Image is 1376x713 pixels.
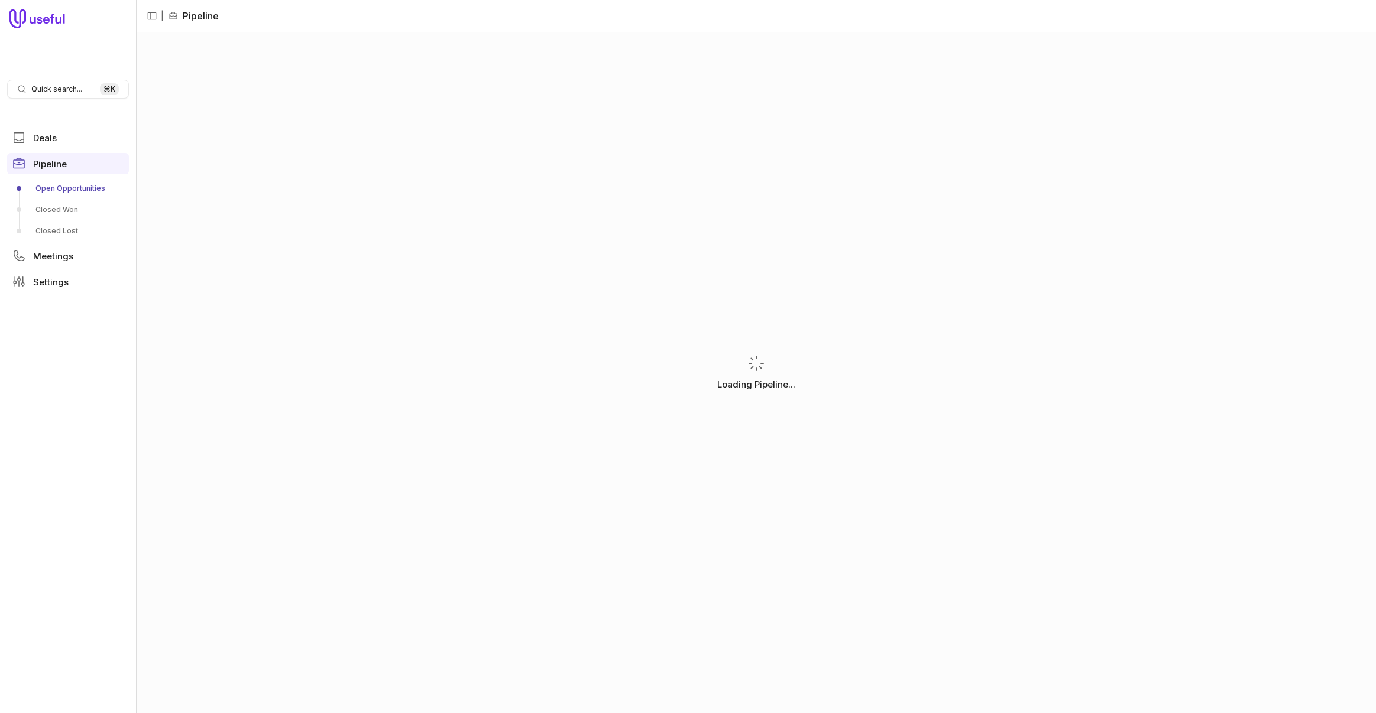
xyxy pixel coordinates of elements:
[100,83,119,95] kbd: ⌘ K
[33,252,73,261] span: Meetings
[7,200,129,219] a: Closed Won
[169,9,219,23] li: Pipeline
[7,179,129,240] div: Pipeline submenu
[161,9,164,23] span: |
[7,127,129,148] a: Deals
[7,271,129,292] a: Settings
[7,179,129,198] a: Open Opportunities
[7,222,129,240] a: Closed Lost
[143,7,161,25] button: Collapse sidebar
[33,159,67,168] span: Pipeline
[7,153,129,174] a: Pipeline
[7,245,129,266] a: Meetings
[33,278,69,286] span: Settings
[33,134,57,142] span: Deals
[717,377,795,392] p: Loading Pipeline...
[31,84,82,94] span: Quick search...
